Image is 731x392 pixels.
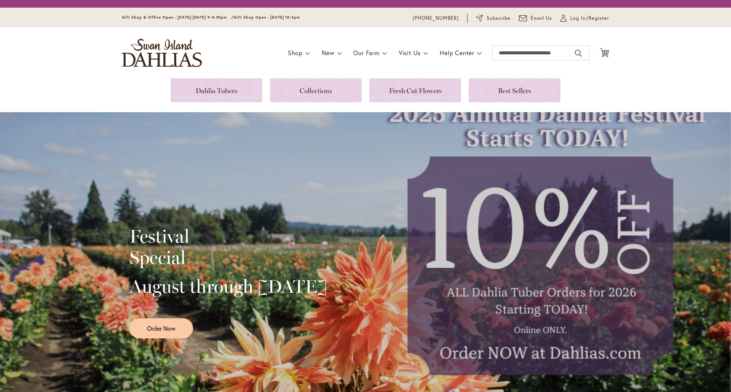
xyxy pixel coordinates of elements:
[353,49,379,57] span: Our Farm
[413,14,459,22] a: [PHONE_NUMBER]
[234,15,300,20] span: Gift Shop Open - [DATE] 10-3pm
[487,14,511,22] span: Subscribe
[122,39,202,67] a: store logo
[399,49,421,57] span: Visit Us
[519,14,552,22] a: Email Us
[147,324,176,333] span: Order Now
[322,49,334,57] span: New
[440,49,474,57] span: Help Center
[575,47,582,59] button: Search
[122,15,234,20] span: Gift Shop & Office Open - [DATE]-[DATE] 9-4:30pm /
[531,14,552,22] span: Email Us
[288,49,303,57] span: Shop
[570,14,609,22] span: Log In/Register
[129,318,193,338] a: Order Now
[129,276,327,297] h2: August through [DATE]
[129,225,327,268] h2: Festival Special
[560,14,609,22] a: Log In/Register
[476,14,511,22] a: Subscribe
